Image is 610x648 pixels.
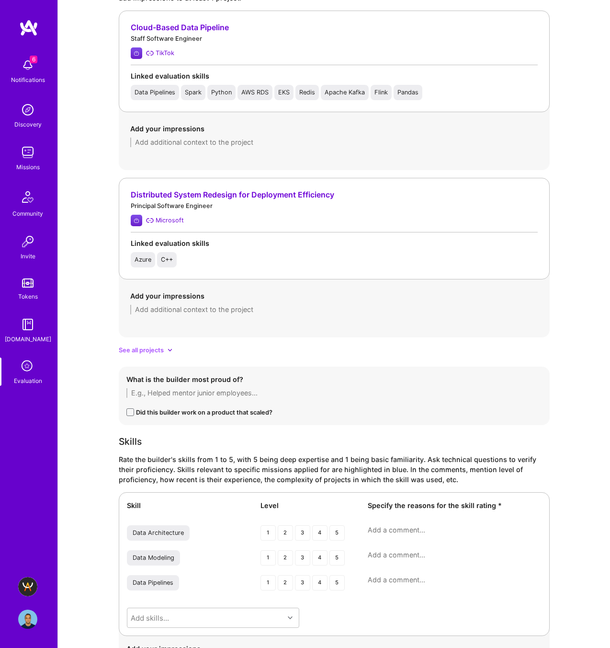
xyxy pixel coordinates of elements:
[119,345,550,355] div: See all projects
[260,575,276,590] div: 1
[19,358,37,376] i: icon SelectionTeam
[295,550,310,566] div: 3
[16,577,40,596] a: A.Team - Grow A.Team's Community & Demand
[374,89,388,96] div: Flink
[146,48,174,58] a: TikTok
[260,500,356,510] div: Level
[14,119,42,129] div: Discovery
[119,454,550,485] div: Rate the builder's skills from 1 to 5, with 5 being deep expertise and 1 being basic familiarity....
[119,345,164,355] span: See all projects
[146,215,184,225] a: Microsoft
[16,610,40,629] a: User Avatar
[130,124,538,134] div: Add your impressions
[127,500,249,510] div: Skill
[16,185,39,208] img: Community
[18,56,37,75] img: bell
[135,89,175,96] div: Data Pipelines
[136,407,272,417] div: Did this builder work on a product that scaled?
[131,47,142,59] img: Company logo
[133,554,174,562] div: Data Modeling
[185,89,202,96] div: Spark
[18,232,37,251] img: Invite
[325,89,365,96] div: Apache Kafka
[133,579,173,587] div: Data Pipelines
[126,374,542,384] div: What is the builder most proud of?
[21,251,35,261] div: Invite
[156,215,184,225] div: Microsoft
[14,376,42,386] div: Evaluation
[278,550,293,566] div: 2
[131,613,169,623] div: Add skills...
[368,500,542,510] div: Specify the reasons for the skill rating *
[312,550,328,566] div: 4
[131,215,142,226] img: Company logo
[299,89,315,96] div: Redis
[18,100,37,119] img: discovery
[18,143,37,162] img: teamwork
[241,89,269,96] div: AWS RDS
[312,575,328,590] div: 4
[19,19,38,36] img: logo
[12,208,43,219] div: Community
[278,575,293,590] div: 2
[131,23,538,33] div: Cloud-Based Data Pipeline
[119,437,550,447] div: Skills
[260,550,276,566] div: 1
[18,610,37,629] img: User Avatar
[135,256,151,264] div: Azure
[146,217,154,224] i: Microsoft
[131,190,538,200] div: Distributed System Redesign for Deployment Efficiency
[397,89,418,96] div: Pandas
[288,615,293,620] i: icon Chevron
[131,71,538,81] div: Linked evaluation skills
[329,525,345,541] div: 5
[16,162,40,172] div: Missions
[18,315,37,334] img: guide book
[260,525,276,541] div: 1
[161,256,173,264] div: C++
[278,525,293,541] div: 2
[211,89,232,96] div: Python
[278,89,290,96] div: EKS
[295,525,310,541] div: 3
[18,577,37,596] img: A.Team - Grow A.Team's Community & Demand
[146,49,154,57] i: TikTok
[131,201,538,211] div: Principal Software Engineer
[329,550,345,566] div: 5
[5,334,51,344] div: [DOMAIN_NAME]
[30,56,37,63] span: 6
[11,75,45,85] div: Notifications
[329,575,345,590] div: 5
[131,34,538,44] div: Staff Software Engineer
[312,525,328,541] div: 4
[22,278,34,288] img: tokens
[168,347,172,352] i: icon ArrowDownSecondarySmall
[295,575,310,590] div: 3
[18,291,38,301] div: Tokens
[131,238,538,248] div: Linked evaluation skills
[133,529,184,537] div: Data Architecture
[130,291,538,301] div: Add your impressions
[156,48,174,58] div: TikTok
